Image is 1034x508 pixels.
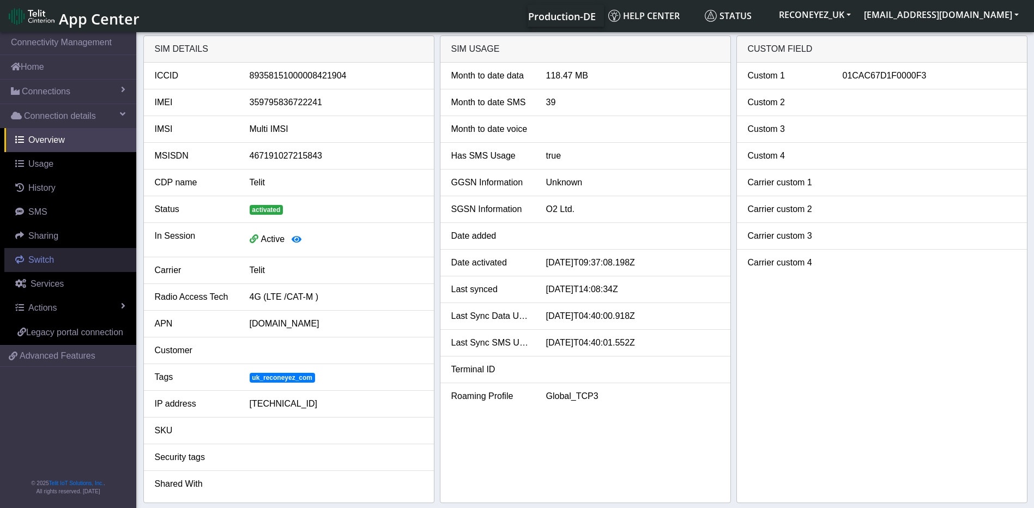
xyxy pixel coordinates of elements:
div: SIM usage [440,36,730,63]
div: Month to date voice [443,123,538,136]
div: Roaming Profile [443,390,538,403]
a: Sharing [4,224,136,248]
div: 89358151000008421904 [241,69,431,82]
div: [DATE]T04:40:01.552Z [538,336,728,349]
div: Shared With [147,477,241,491]
a: SMS [4,200,136,224]
div: 01CAC67D1F0000F3 [835,69,1024,82]
div: In Session [147,229,241,250]
div: Has SMS Usage [443,149,538,162]
div: SIM details [144,36,434,63]
div: Global_TCP3 [538,390,728,403]
div: 39 [538,96,728,109]
a: Services [4,272,136,296]
div: Security tags [147,451,241,464]
div: Carrier custom 4 [740,256,835,269]
div: Month to date data [443,69,538,82]
div: CDP name [147,176,241,189]
span: Active [261,234,285,244]
div: SGSN Information [443,203,538,216]
div: Carrier custom 3 [740,229,835,243]
a: Switch [4,248,136,272]
div: SKU [147,424,241,437]
div: ICCID [147,69,241,82]
div: [DATE]T14:08:34Z [538,283,728,296]
div: Last Sync SMS Usage [443,336,538,349]
div: Custom 2 [740,96,835,109]
div: 359795836722241 [241,96,431,109]
div: IMEI [147,96,241,109]
div: APN [147,317,241,330]
a: History [4,176,136,200]
div: Telit [241,264,431,277]
div: Tags [147,371,241,384]
span: Legacy portal connection [26,328,123,337]
span: Actions [28,303,57,312]
div: 467191027215843 [241,149,431,162]
div: [TECHNICAL_ID] [241,397,431,410]
div: Custom 1 [740,69,835,82]
span: App Center [59,9,140,29]
span: uk_reconeyez_com [250,373,315,383]
span: Sharing [28,231,58,240]
div: Carrier [147,264,241,277]
div: Date activated [443,256,538,269]
button: RECONEYEZ_UK [772,5,857,25]
div: Month to date SMS [443,96,538,109]
span: Usage [28,159,53,168]
div: Terminal ID [443,363,538,376]
span: Connections [22,85,70,98]
div: IP address [147,397,241,410]
div: IMSI [147,123,241,136]
div: Unknown [538,176,728,189]
img: logo-telit-cinterion-gw-new.png [9,8,55,25]
div: Telit [241,176,431,189]
div: Status [147,203,241,216]
div: Date added [443,229,538,243]
span: Status [705,10,752,22]
span: Services [31,279,64,288]
div: Radio Access Tech [147,291,241,304]
a: Status [700,5,772,27]
div: Custom 3 [740,123,835,136]
div: Last synced [443,283,538,296]
div: Carrier custom 2 [740,203,835,216]
div: Carrier custom 1 [740,176,835,189]
a: Overview [4,128,136,152]
div: 118.47 MB [538,69,728,82]
span: Overview [28,135,65,144]
a: Your current platform instance [528,5,595,27]
span: Help center [608,10,680,22]
span: SMS [28,207,47,216]
a: Telit IoT Solutions, Inc. [49,480,104,486]
div: Custom field [737,36,1027,63]
div: Multi IMSI [241,123,431,136]
div: true [538,149,728,162]
img: knowledge.svg [608,10,620,22]
div: Last Sync Data Usage [443,310,538,323]
span: Advanced Features [20,349,95,362]
div: GGSN Information [443,176,538,189]
button: View session details [285,229,309,250]
div: [DATE]T09:37:08.198Z [538,256,728,269]
img: status.svg [705,10,717,22]
div: 4G (LTE /CAT-M ) [241,291,431,304]
a: Help center [604,5,700,27]
div: [DOMAIN_NAME] [241,317,431,330]
span: activated [250,205,283,215]
a: Actions [4,296,136,320]
div: Custom 4 [740,149,835,162]
div: [DATE]T04:40:00.918Z [538,310,728,323]
span: Production-DE [528,10,596,23]
span: Connection details [24,110,96,123]
button: [EMAIL_ADDRESS][DOMAIN_NAME] [857,5,1025,25]
div: MSISDN [147,149,241,162]
a: App Center [9,4,138,28]
div: Customer [147,344,241,357]
a: Usage [4,152,136,176]
span: Switch [28,255,54,264]
div: O2 Ltd. [538,203,728,216]
span: History [28,183,56,192]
